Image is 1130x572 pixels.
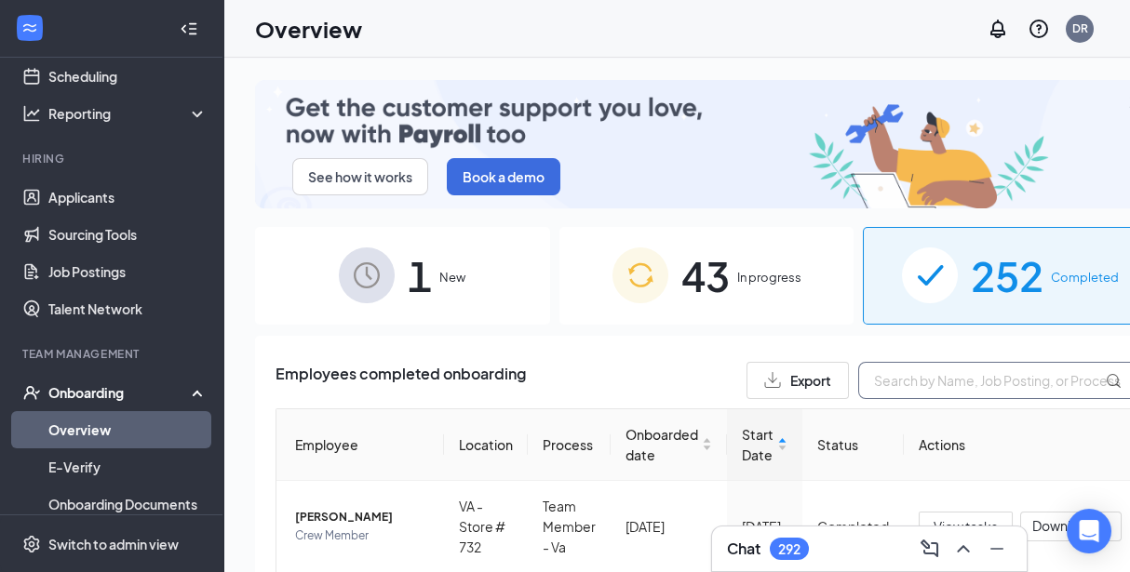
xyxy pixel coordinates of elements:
[276,362,526,399] span: Employees completed onboarding
[48,448,208,486] a: E-Verify
[48,290,208,327] a: Talent Network
[952,538,975,560] svg: ChevronUp
[20,19,39,37] svg: WorkstreamLogo
[986,538,1008,560] svg: Minimize
[528,409,611,481] th: Process
[919,512,1013,541] button: View tasks
[919,538,941,560] svg: ComposeMessage
[48,179,208,216] a: Applicants
[611,409,727,481] th: Onboarded date
[276,409,444,481] th: Employee
[982,534,1012,564] button: Minimize
[48,383,192,402] div: Onboarding
[48,486,208,523] a: Onboarding Documents
[778,541,800,557] div: 292
[802,409,904,481] th: Status
[934,516,998,537] span: View tasks
[22,346,204,362] div: Team Management
[48,253,208,290] a: Job Postings
[408,244,432,308] span: 1
[48,535,179,553] div: Switch to admin view
[48,216,208,253] a: Sourcing Tools
[727,539,760,559] h3: Chat
[48,104,209,123] div: Reporting
[1072,20,1088,36] div: DR
[295,526,429,545] span: Crew Member
[626,424,698,465] span: Onboarded date
[48,411,208,448] a: Overview
[1028,18,1050,40] svg: QuestionInfo
[742,424,774,465] span: Start Date
[747,362,849,399] button: Export
[681,244,730,308] span: 43
[444,409,528,481] th: Location
[1067,509,1111,553] div: Open Intercom Messenger
[971,244,1043,308] span: 252
[22,535,41,553] svg: Settings
[626,516,712,537] div: [DATE]
[48,58,208,95] a: Scheduling
[22,383,41,402] svg: UserCheck
[447,158,560,195] button: Book a demo
[742,516,787,537] div: [DATE]
[255,13,362,45] h1: Overview
[1051,268,1119,286] span: Completed
[180,20,198,38] svg: Collapse
[22,151,204,166] div: Hiring
[439,268,465,286] span: New
[292,158,428,195] button: See how it works
[22,104,41,123] svg: Analysis
[817,516,889,537] div: Completed
[295,508,429,526] span: [PERSON_NAME]
[737,268,801,286] span: In progress
[790,374,831,387] span: Export
[1032,516,1095,536] span: Download
[948,534,978,564] button: ChevronUp
[987,18,1009,40] svg: Notifications
[915,534,945,564] button: ComposeMessage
